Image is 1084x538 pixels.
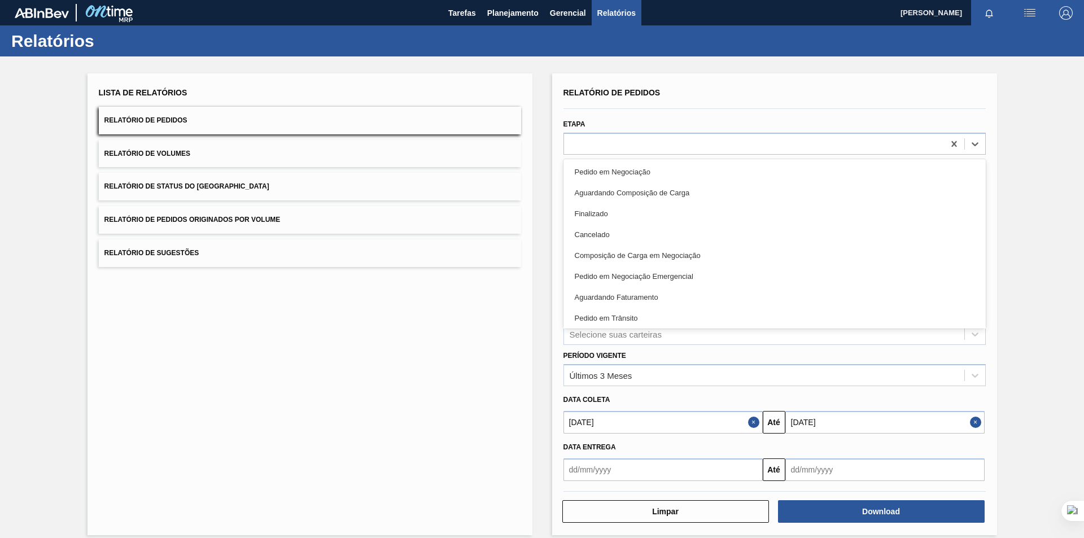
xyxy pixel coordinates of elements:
[99,88,187,97] span: Lista de Relatórios
[99,239,521,267] button: Relatório de Sugestões
[104,116,187,124] span: Relatório de Pedidos
[563,245,986,266] div: Composição de Carga em Negociação
[104,182,269,190] span: Relatório de Status do [GEOGRAPHIC_DATA]
[550,6,586,20] span: Gerencial
[563,396,610,404] span: Data coleta
[11,34,212,47] h1: Relatórios
[597,6,636,20] span: Relatórios
[448,6,476,20] span: Tarefas
[563,308,986,329] div: Pedido em Trânsito
[785,458,985,481] input: dd/mm/yyyy
[748,411,763,434] button: Close
[563,224,986,245] div: Cancelado
[763,411,785,434] button: Até
[563,443,616,451] span: Data entrega
[570,330,662,339] div: Selecione suas carteiras
[563,411,763,434] input: dd/mm/yyyy
[99,107,521,134] button: Relatório de Pedidos
[104,150,190,158] span: Relatório de Volumes
[971,5,1007,21] button: Notificações
[563,120,585,128] label: Etapa
[970,411,985,434] button: Close
[785,411,985,434] input: dd/mm/yyyy
[563,352,626,360] label: Período Vigente
[563,203,986,224] div: Finalizado
[99,140,521,168] button: Relatório de Volumes
[1059,6,1073,20] img: Logout
[570,371,632,380] div: Últimos 3 Meses
[763,458,785,481] button: Até
[15,8,69,18] img: TNhmsLtSVTkK8tSr43FrP2fwEKptu5GPRR3wAAAABJRU5ErkJggg==
[563,88,661,97] span: Relatório de Pedidos
[563,287,986,308] div: Aguardando Faturamento
[104,216,281,224] span: Relatório de Pedidos Originados por Volume
[99,173,521,200] button: Relatório de Status do [GEOGRAPHIC_DATA]
[562,500,769,523] button: Limpar
[778,500,985,523] button: Download
[563,182,986,203] div: Aguardando Composição de Carga
[563,161,986,182] div: Pedido em Negociação
[487,6,539,20] span: Planejamento
[563,266,986,287] div: Pedido em Negociação Emergencial
[104,249,199,257] span: Relatório de Sugestões
[563,458,763,481] input: dd/mm/yyyy
[99,206,521,234] button: Relatório de Pedidos Originados por Volume
[1023,6,1037,20] img: userActions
